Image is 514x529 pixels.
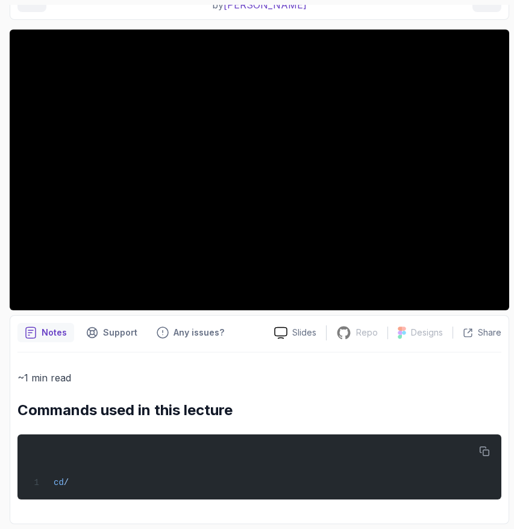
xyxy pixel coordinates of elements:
span: / [64,478,69,487]
p: Designs [411,327,443,339]
iframe: 2 - Exploring root [10,30,509,310]
button: Support button [79,323,145,342]
p: Notes [42,327,67,339]
p: Support [103,327,137,339]
p: Slides [292,327,316,339]
p: ~1 min read [17,369,501,386]
button: Feedback button [149,323,231,342]
button: Share [453,327,501,339]
a: Slides [265,327,326,339]
span: cd [54,478,64,487]
p: Any issues? [174,327,224,339]
p: Repo [356,327,378,339]
button: notes button [17,323,74,342]
p: Share [478,327,501,339]
h2: Commands used in this lecture [17,401,501,420]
